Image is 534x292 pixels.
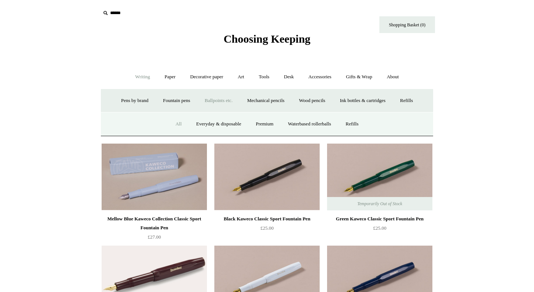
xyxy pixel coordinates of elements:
[158,67,182,87] a: Paper
[216,214,318,223] div: Black Kaweco Classic Sport Fountain Pen
[214,144,320,210] a: Black Kaweco Classic Sport Fountain Pen Black Kaweco Classic Sport Fountain Pen
[339,114,365,134] a: Refills
[184,67,230,87] a: Decorative paper
[329,214,431,223] div: Green Kaweco Classic Sport Fountain Pen
[373,225,386,231] span: £25.00
[102,144,207,210] img: Mellow Blue Kaweco Collection Classic Sport Fountain Pen
[156,91,197,111] a: Fountain pens
[339,67,379,87] a: Gifts & Wrap
[292,91,332,111] a: Wood pencils
[169,114,188,134] a: All
[102,214,207,245] a: Mellow Blue Kaweco Collection Classic Sport Fountain Pen £27.00
[327,144,432,210] img: Green Kaweco Classic Sport Fountain Pen
[198,91,239,111] a: Ballpoints etc.
[350,197,409,210] span: Temporarily Out of Stock
[393,91,420,111] a: Refills
[327,144,432,210] a: Green Kaweco Classic Sport Fountain Pen Green Kaweco Classic Sport Fountain Pen Temporarily Out o...
[214,144,320,210] img: Black Kaweco Classic Sport Fountain Pen
[189,114,248,134] a: Everyday & disposable
[115,91,155,111] a: Pens by brand
[333,91,392,111] a: Ink bottles & cartridges
[281,114,338,134] a: Waterbased rollerballs
[102,144,207,210] a: Mellow Blue Kaweco Collection Classic Sport Fountain Pen Mellow Blue Kaweco Collection Classic Sp...
[240,91,291,111] a: Mechanical pencils
[379,16,435,33] a: Shopping Basket (0)
[224,39,310,44] a: Choosing Keeping
[302,67,338,87] a: Accessories
[249,114,280,134] a: Premium
[252,67,276,87] a: Tools
[277,67,301,87] a: Desk
[224,33,310,45] span: Choosing Keeping
[380,67,406,87] a: About
[103,214,205,232] div: Mellow Blue Kaweco Collection Classic Sport Fountain Pen
[327,214,432,245] a: Green Kaweco Classic Sport Fountain Pen £25.00
[214,214,320,245] a: Black Kaweco Classic Sport Fountain Pen £25.00
[148,234,161,240] span: £27.00
[260,225,274,231] span: £25.00
[129,67,157,87] a: Writing
[231,67,251,87] a: Art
